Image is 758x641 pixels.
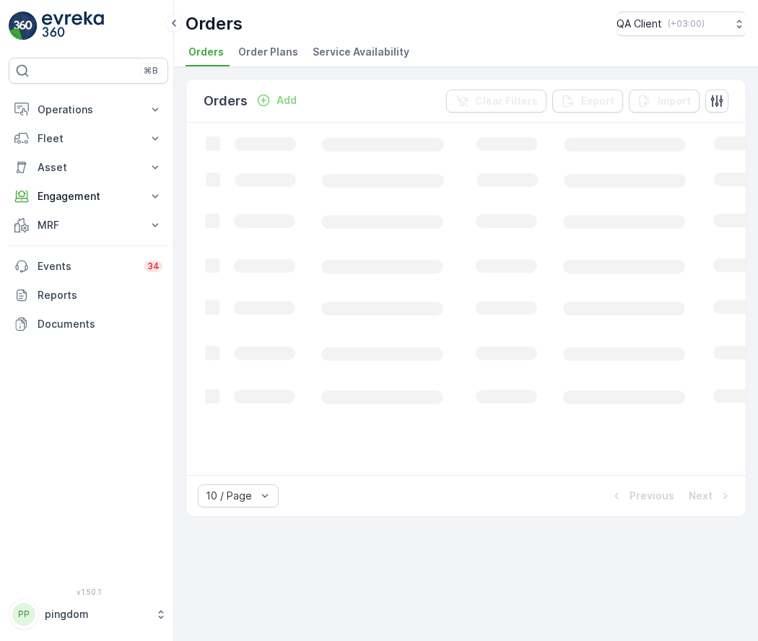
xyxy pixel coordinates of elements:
[204,91,248,111] p: Orders
[144,65,158,77] p: ⌘B
[581,94,614,108] p: Export
[188,45,224,59] span: Orders
[9,95,168,124] button: Operations
[446,90,546,113] button: Clear Filters
[147,261,160,272] p: 34
[9,211,168,240] button: MRF
[38,218,139,232] p: MRF
[608,487,676,505] button: Previous
[38,189,139,204] p: Engagement
[313,45,409,59] span: Service Availability
[9,252,168,281] a: Events34
[617,12,746,36] button: QA Client(+03:00)
[9,588,168,596] span: v 1.50.1
[668,18,705,30] p: ( +03:00 )
[9,182,168,211] button: Engagement
[9,310,168,339] a: Documents
[38,259,136,274] p: Events
[9,281,168,310] a: Reports
[38,103,139,117] p: Operations
[687,487,734,505] button: Next
[617,17,662,31] p: QA Client
[38,160,139,175] p: Asset
[9,124,168,153] button: Fleet
[38,288,162,302] p: Reports
[475,94,538,108] p: Clear Filters
[9,599,168,629] button: PPpingdom
[186,12,243,35] p: Orders
[251,92,302,109] button: Add
[552,90,623,113] button: Export
[42,12,104,40] img: logo_light-DOdMpM7g.png
[630,489,674,503] p: Previous
[658,94,691,108] p: Import
[38,317,162,331] p: Documents
[12,603,35,626] div: PP
[276,93,297,108] p: Add
[9,153,168,182] button: Asset
[629,90,700,113] button: Import
[9,12,38,40] img: logo
[689,489,713,503] p: Next
[238,45,298,59] span: Order Plans
[38,131,139,146] p: Fleet
[45,607,148,622] p: pingdom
